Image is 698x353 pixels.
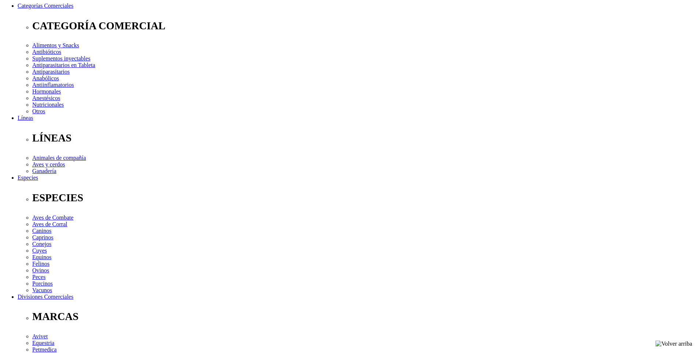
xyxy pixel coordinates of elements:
a: Líneas [18,115,33,121]
a: Conejos [32,241,51,247]
a: Anabólicos [32,75,59,81]
a: Cuyes [32,247,47,254]
a: Caninos [32,228,51,234]
a: Ovinos [32,267,49,273]
p: ESPECIES [32,192,695,204]
a: Antiparasitarios [32,69,70,75]
a: Antibióticos [32,49,61,55]
a: Caprinos [32,234,53,240]
a: Felinos [32,261,49,267]
a: Petmedica [32,346,57,353]
p: MARCAS [32,310,695,323]
a: Hormonales [32,88,61,95]
a: Aves de Corral [32,221,67,227]
a: Aves de Combate [32,214,74,221]
a: Suplementos inyectables [32,55,91,62]
a: Anestésicos [32,95,60,101]
a: Animales de compañía [32,155,86,161]
a: Alimentos y Snacks [32,42,79,48]
a: Nutricionales [32,102,64,108]
p: LÍNEAS [32,132,695,144]
a: Categorías Comerciales [18,3,73,9]
a: Otros [32,108,45,114]
a: Aves y cerdos [32,161,65,168]
a: Equinos [32,254,51,260]
a: Especies [18,174,38,181]
a: Antiparasitarios en Tableta [32,62,95,68]
p: CATEGORÍA COMERCIAL [32,20,695,32]
a: Ganadería [32,168,56,174]
a: Antiinflamatorios [32,82,74,88]
iframe: Brevo live chat [4,273,126,349]
img: Volver arriba [655,341,692,347]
